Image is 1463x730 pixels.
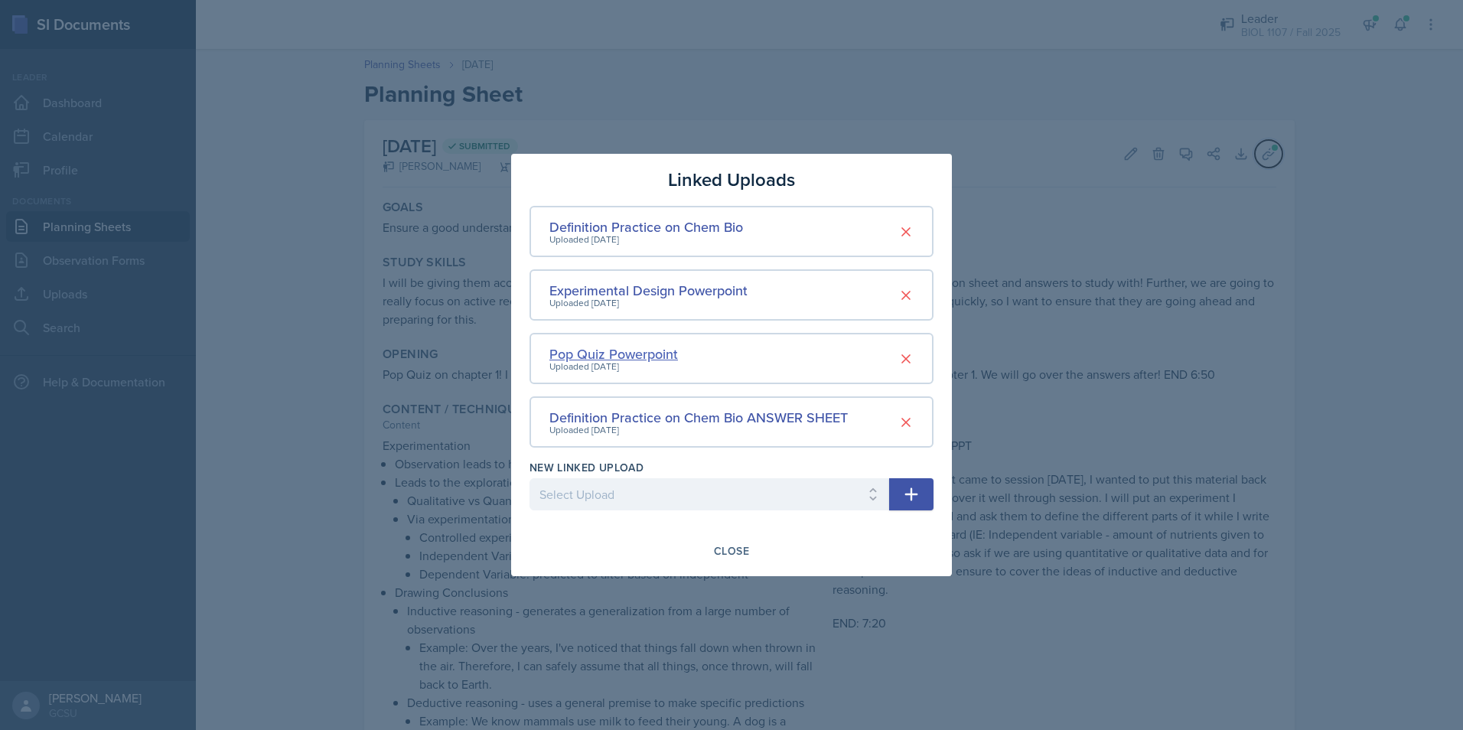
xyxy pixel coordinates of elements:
[549,217,743,237] div: Definition Practice on Chem Bio
[549,360,678,373] div: Uploaded [DATE]
[549,280,748,301] div: Experimental Design Powerpoint
[704,538,759,564] button: Close
[549,296,748,310] div: Uploaded [DATE]
[549,344,678,364] div: Pop Quiz Powerpoint
[529,460,644,475] label: New Linked Upload
[549,423,848,437] div: Uploaded [DATE]
[668,166,795,194] h3: Linked Uploads
[714,545,749,557] div: Close
[549,233,743,246] div: Uploaded [DATE]
[549,407,848,428] div: Definition Practice on Chem Bio ANSWER SHEET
